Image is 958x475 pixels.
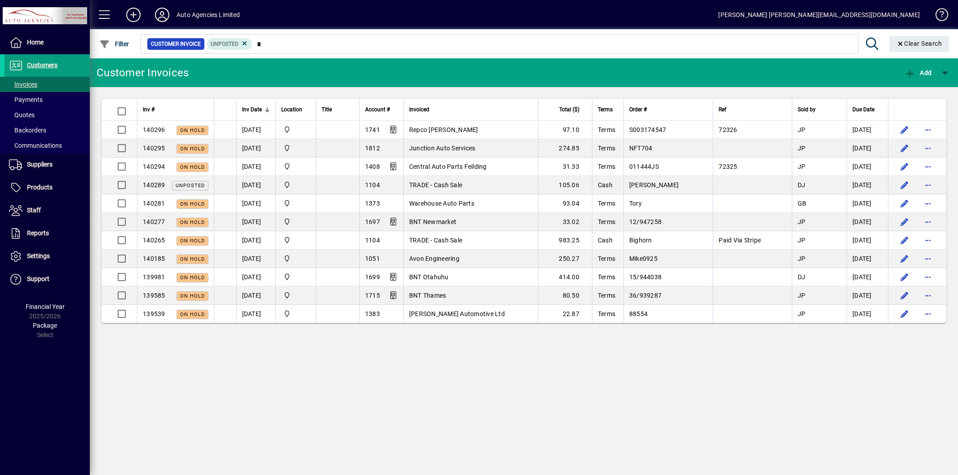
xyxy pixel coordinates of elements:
button: More options [921,215,935,229]
button: Add [119,7,148,23]
td: 22.87 [538,305,592,323]
td: [DATE] [236,231,275,250]
span: Junction Auto Services [409,145,476,152]
td: [DATE] [236,176,275,194]
a: Reports [4,222,90,245]
button: More options [921,196,935,211]
a: Backorders [4,123,90,138]
span: 140296 [143,126,165,133]
span: Staff [27,207,41,214]
span: TRADE - Cash Sale [409,181,462,189]
span: 140281 [143,200,165,207]
span: 1697 [365,218,380,225]
div: Inv Date [242,105,270,114]
span: Payments [9,96,43,103]
span: 140295 [143,145,165,152]
span: Total ($) [559,105,579,114]
span: JP [798,292,806,299]
span: On hold [180,128,205,133]
a: Staff [4,199,90,222]
span: Customers [27,62,57,69]
div: [PERSON_NAME] [PERSON_NAME][EMAIL_ADDRESS][DOMAIN_NAME] [718,8,920,22]
span: 139981 [143,273,165,281]
span: JP [798,163,806,170]
td: [DATE] [236,250,275,268]
span: BNT Thames [409,292,446,299]
button: Edit [897,288,912,303]
span: 1104 [365,237,380,244]
span: Cash [598,181,613,189]
button: Edit [897,233,912,247]
div: Invoiced [409,105,533,114]
button: Profile [148,7,177,23]
span: JP [798,310,806,317]
span: Financial Year [26,303,65,310]
button: More options [921,288,935,303]
td: 250.27 [538,250,592,268]
span: 1408 [365,163,380,170]
span: Inv Date [242,105,262,114]
span: BNT Newmarket [409,218,456,225]
div: Due Date [852,105,883,114]
span: Home [27,39,44,46]
span: Repco [PERSON_NAME] [409,126,478,133]
button: More options [921,251,935,266]
span: JP [798,218,806,225]
span: Rangiora [281,235,310,245]
a: Suppliers [4,154,90,176]
span: Rangiora [281,180,310,190]
span: Terms [598,200,615,207]
span: BNT Otahuhu [409,273,449,281]
td: 105.06 [538,176,592,194]
span: 72326 [719,126,737,133]
span: 72325 [719,163,737,170]
td: [DATE] [847,268,888,286]
span: On hold [180,275,205,281]
span: Reports [27,229,49,237]
span: Terms [598,255,615,262]
span: Paid Via Stripe [719,237,761,244]
span: On hold [180,220,205,225]
span: 1104 [365,181,380,189]
a: Settings [4,245,90,268]
mat-chip: Customer Invoice Status: Unposted [207,38,252,50]
td: [DATE] [236,158,275,176]
span: 140277 [143,218,165,225]
span: JP [798,145,806,152]
span: Inv # [143,105,155,114]
span: Rangiora [281,290,310,300]
a: Products [4,176,90,199]
span: Sold by [798,105,816,114]
span: Due Date [852,105,874,114]
button: Edit [897,251,912,266]
span: On hold [180,201,205,207]
span: Products [27,184,53,191]
span: Order # [629,105,647,114]
span: Cash [598,237,613,244]
span: 140294 [143,163,165,170]
span: Invoices [9,81,37,88]
td: 31.33 [538,158,592,176]
div: Auto Agencies Limited [177,8,240,22]
div: Customer Invoices [97,66,189,80]
button: Edit [897,215,912,229]
td: [DATE] [847,194,888,213]
td: [DATE] [236,121,275,139]
span: 140289 [143,181,165,189]
span: Central Auto Parts Feilding [409,163,487,170]
button: Clear [889,36,949,52]
span: Settings [27,252,50,259]
span: [PERSON_NAME] Automotive Ltd [409,310,505,317]
span: Mike0925 [629,255,658,262]
td: [DATE] [847,158,888,176]
span: Rangiora [281,272,310,282]
td: [DATE] [236,213,275,231]
span: Customer Invoice [151,40,201,48]
button: Edit [897,307,912,321]
div: Inv # [143,105,208,114]
span: Support [27,275,49,282]
a: Support [4,268,90,290]
span: Quotes [9,111,35,119]
button: Edit [897,159,912,174]
span: 1373 [365,200,380,207]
